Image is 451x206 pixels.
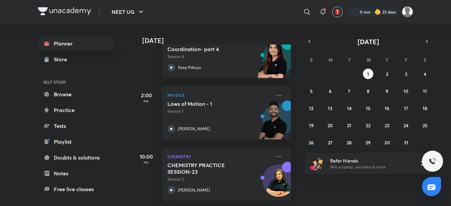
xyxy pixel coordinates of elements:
button: October 9, 2025 [382,86,392,96]
button: October 22, 2025 [363,120,373,131]
button: October 21, 2025 [344,120,355,131]
button: October 20, 2025 [325,120,335,131]
abbr: October 13, 2025 [328,105,332,111]
button: October 25, 2025 [420,120,430,131]
abbr: October 5, 2025 [310,88,313,94]
img: ttu [429,157,436,165]
abbr: October 24, 2025 [403,122,408,129]
img: streak [374,9,381,15]
h5: 10:00 [133,153,159,161]
a: Store [38,53,115,66]
a: Free live classes [38,183,115,196]
p: PM [133,99,159,103]
a: Notes [38,167,115,180]
abbr: October 31, 2025 [404,139,408,146]
abbr: October 21, 2025 [347,122,351,129]
img: unacademy [255,101,291,146]
h5: Laws of Motion - 1 [167,101,250,107]
abbr: October 22, 2025 [366,122,370,129]
button: October 18, 2025 [420,103,430,113]
p: PM [133,161,159,164]
abbr: October 9, 2025 [386,88,388,94]
h6: Refer friends [330,157,411,164]
abbr: October 25, 2025 [423,122,428,129]
abbr: Monday [329,57,332,63]
p: Win a laptop, vouchers & more [330,164,411,170]
abbr: October 28, 2025 [347,139,352,146]
abbr: October 18, 2025 [423,105,427,111]
p: Session 4 [167,54,271,60]
button: October 8, 2025 [363,86,373,96]
abbr: October 2, 2025 [386,71,388,77]
p: [PERSON_NAME] [178,187,210,193]
abbr: October 20, 2025 [328,122,333,129]
a: Company Logo [38,7,91,17]
h5: Neural Control and Coordination- part 4 [167,39,250,52]
p: Seep Pahuja [178,65,201,71]
p: Physics [167,91,271,99]
p: [PERSON_NAME] [178,126,210,132]
button: October 3, 2025 [401,69,411,79]
p: Session 2 [167,176,271,182]
button: October 24, 2025 [401,120,411,131]
img: Company Logo [38,7,91,15]
button: October 12, 2025 [306,103,317,113]
img: Divya rakesh [402,6,413,17]
abbr: October 19, 2025 [309,122,314,129]
img: avatar [334,9,340,15]
abbr: October 15, 2025 [366,105,370,111]
abbr: October 14, 2025 [347,105,352,111]
button: [DATE] [314,37,422,46]
button: October 30, 2025 [382,137,392,148]
a: Tests [38,119,115,132]
abbr: October 4, 2025 [424,71,426,77]
img: Avatar [263,168,295,200]
h4: [DATE] [142,37,297,44]
button: NEET UG [108,5,149,18]
button: October 11, 2025 [420,86,430,96]
img: unacademy [255,39,291,85]
p: Chemistry [167,153,271,161]
h5: 2:00 [133,91,159,99]
button: October 29, 2025 [363,137,373,148]
abbr: October 7, 2025 [348,88,350,94]
button: October 31, 2025 [401,137,411,148]
abbr: Wednesday [366,57,371,63]
button: avatar [332,7,343,17]
button: October 1, 2025 [363,69,373,79]
abbr: October 26, 2025 [309,139,314,146]
button: October 17, 2025 [401,103,411,113]
span: [DATE] [358,37,379,46]
button: October 13, 2025 [325,103,335,113]
abbr: October 29, 2025 [365,139,370,146]
button: October 23, 2025 [382,120,392,131]
button: October 26, 2025 [306,137,317,148]
h5: CHEMISTRY PRACTICE SESSION-23 [167,162,250,175]
abbr: October 1, 2025 [367,71,369,77]
abbr: October 16, 2025 [385,105,389,111]
abbr: October 8, 2025 [367,88,369,94]
abbr: October 17, 2025 [404,105,408,111]
a: Doubts & solutions [38,151,115,164]
button: October 7, 2025 [344,86,355,96]
abbr: October 3, 2025 [405,71,407,77]
abbr: Saturday [424,57,426,63]
p: Session 1 [167,108,271,114]
abbr: October 30, 2025 [384,139,390,146]
button: October 19, 2025 [306,120,317,131]
abbr: October 6, 2025 [329,88,331,94]
abbr: Friday [405,57,407,63]
a: Playlist [38,135,115,148]
button: October 6, 2025 [325,86,335,96]
button: October 4, 2025 [420,69,430,79]
abbr: October 10, 2025 [403,88,408,94]
abbr: Thursday [386,57,388,63]
abbr: Tuesday [348,57,351,63]
button: October 28, 2025 [344,137,355,148]
abbr: Sunday [310,57,313,63]
abbr: October 12, 2025 [309,105,313,111]
button: October 15, 2025 [363,103,373,113]
a: Practice [38,103,115,117]
a: Browse [38,88,115,101]
button: October 14, 2025 [344,103,355,113]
